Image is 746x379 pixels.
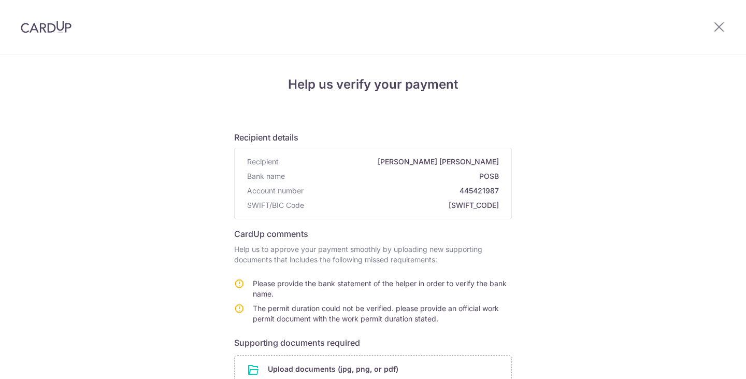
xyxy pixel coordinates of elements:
[234,75,512,94] h4: Help us verify your payment
[289,171,499,181] span: POSB
[234,244,512,265] p: Help us to approve your payment smoothly by uploading new supporting documents that includes the ...
[234,228,512,240] h6: CardUp comments
[247,157,279,167] span: Recipient
[234,131,512,144] h6: Recipient details
[253,304,499,323] span: The permit duration could not be verified. please provide an official work permit document with t...
[21,21,71,33] img: CardUp
[253,279,507,298] span: Please provide the bank statement of the helper in order to verify the bank name.
[283,157,499,167] span: [PERSON_NAME] [PERSON_NAME]
[308,200,499,210] span: [SWIFT_CODE]
[247,200,304,210] span: SWIFT/BIC Code
[679,348,736,374] iframe: Opens a widget where you can find more information
[234,336,512,349] h6: Supporting documents required
[308,186,499,196] span: 445421987
[247,186,304,196] span: Account number
[247,171,285,181] span: Bank name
